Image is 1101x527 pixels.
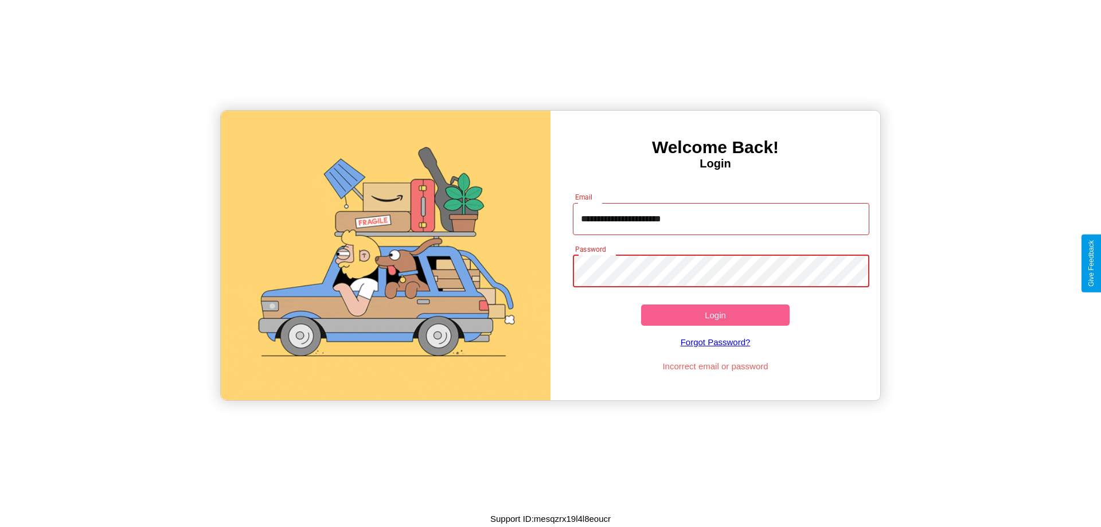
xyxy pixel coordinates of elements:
[550,157,880,170] h4: Login
[567,326,864,358] a: Forgot Password?
[550,138,880,157] h3: Welcome Back!
[575,244,606,254] label: Password
[641,305,790,326] button: Login
[1087,240,1095,287] div: Give Feedback
[575,192,593,202] label: Email
[567,358,864,374] p: Incorrect email or password
[221,111,550,400] img: gif
[490,511,611,526] p: Support ID: mesqzrx19l4l8eoucr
